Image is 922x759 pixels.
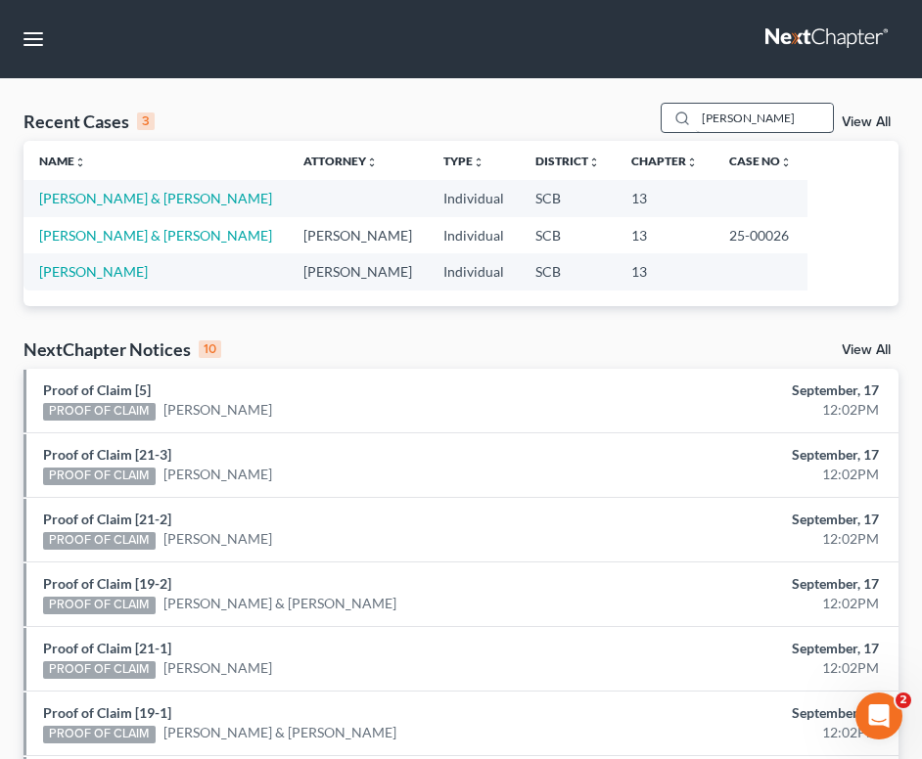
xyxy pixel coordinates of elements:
[428,217,520,253] td: Individual
[43,381,151,398] a: Proof of Claim [5]
[842,115,891,129] a: View All
[43,468,156,485] div: PROOF OF CLAIM
[43,403,156,421] div: PROOF OF CLAIM
[614,465,879,484] div: 12:02PM
[43,575,171,592] a: Proof of Claim [19-2]
[535,154,600,168] a: Districtunfold_more
[163,594,396,613] a: [PERSON_NAME] & [PERSON_NAME]
[588,156,600,168] i: unfold_more
[614,445,879,465] div: September, 17
[443,154,484,168] a: Typeunfold_more
[23,110,155,133] div: Recent Cases
[614,703,879,723] div: September, 17
[520,217,616,253] td: SCB
[616,253,714,290] td: 13
[614,594,879,613] div: 12:02PM
[288,253,428,290] td: [PERSON_NAME]
[43,532,156,550] div: PROOF OF CLAIM
[137,112,155,130] div: 3
[428,253,520,290] td: Individual
[39,263,148,280] a: [PERSON_NAME]
[43,511,171,527] a: Proof of Claim [21-2]
[43,446,171,463] a: Proof of Claim [21-3]
[428,180,520,216] td: Individual
[163,723,396,742] a: [PERSON_NAME] & [PERSON_NAME]
[43,726,156,743] div: PROOF OF CLAIM
[366,156,378,168] i: unfold_more
[614,574,879,594] div: September, 17
[43,597,156,614] div: PROOF OF CLAIM
[199,340,221,358] div: 10
[520,180,616,216] td: SCB
[614,510,879,529] div: September, 17
[616,180,714,216] td: 13
[631,154,698,168] a: Chapterunfold_more
[614,529,879,549] div: 12:02PM
[614,723,879,742] div: 12:02PM
[43,704,171,721] a: Proof of Claim [19-1]
[39,227,272,244] a: [PERSON_NAME] & [PERSON_NAME]
[473,156,484,168] i: unfold_more
[163,658,272,678] a: [PERSON_NAME]
[39,190,272,206] a: [PERSON_NAME] & [PERSON_NAME]
[23,337,221,361] div: NextChapter Notices
[163,529,272,549] a: [PERSON_NAME]
[614,380,879,400] div: September, 17
[686,156,698,168] i: unfold_more
[303,154,378,168] a: Attorneyunfold_more
[696,104,833,132] input: Search by name...
[163,400,272,420] a: [PERSON_NAME]
[729,154,792,168] a: Case Nounfold_more
[842,343,891,357] a: View All
[288,217,428,253] td: [PERSON_NAME]
[614,658,879,678] div: 12:02PM
[714,217,807,253] td: 25-00026
[43,661,156,679] div: PROOF OF CLAIM
[780,156,792,168] i: unfold_more
[39,154,86,168] a: Nameunfold_more
[520,253,616,290] td: SCB
[616,217,714,253] td: 13
[163,465,272,484] a: [PERSON_NAME]
[74,156,86,168] i: unfold_more
[614,400,879,420] div: 12:02PM
[43,640,171,656] a: Proof of Claim [21-1]
[855,692,902,739] iframe: Intercom live chat
[896,692,911,708] span: 2
[614,639,879,658] div: September, 17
